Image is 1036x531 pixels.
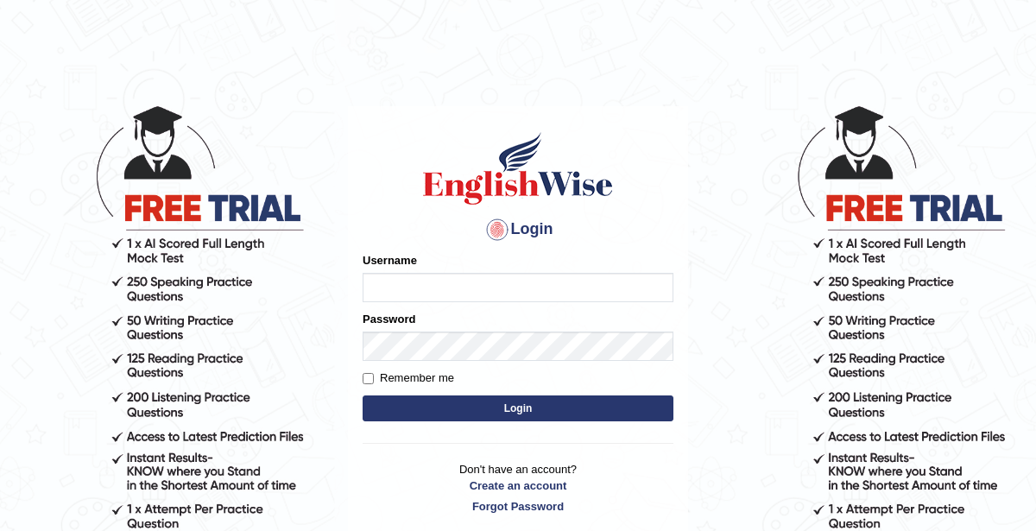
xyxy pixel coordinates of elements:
[363,370,454,387] label: Remember me
[420,130,616,207] img: Logo of English Wise sign in for intelligent practice with AI
[363,311,415,327] label: Password
[363,373,374,384] input: Remember me
[363,461,673,515] p: Don't have an account?
[363,395,673,421] button: Login
[363,252,417,269] label: Username
[363,498,673,515] a: Forgot Password
[363,216,673,243] h4: Login
[363,477,673,494] a: Create an account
